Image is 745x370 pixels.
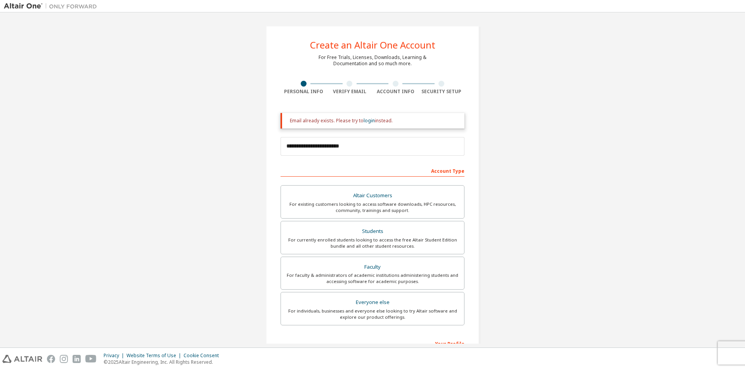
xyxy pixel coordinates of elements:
a: login [364,117,375,124]
div: Account Info [372,89,419,95]
div: Website Terms of Use [126,353,184,359]
div: Everyone else [286,297,459,308]
div: Email already exists. Please try to instead. [290,118,458,124]
div: Personal Info [281,89,327,95]
div: Create an Altair One Account [310,40,435,50]
div: Cookie Consent [184,353,223,359]
div: For existing customers looking to access software downloads, HPC resources, community, trainings ... [286,201,459,214]
img: Altair One [4,2,101,10]
img: instagram.svg [60,355,68,363]
div: Students [286,226,459,237]
div: For individuals, businesses and everyone else looking to try Altair software and explore our prod... [286,308,459,320]
img: altair_logo.svg [2,355,42,363]
div: Privacy [104,353,126,359]
img: linkedin.svg [73,355,81,363]
div: Account Type [281,164,464,177]
div: Security Setup [419,89,465,95]
div: Your Profile [281,337,464,349]
div: Altair Customers [286,190,459,201]
p: © 2025 Altair Engineering, Inc. All Rights Reserved. [104,359,223,365]
img: youtube.svg [85,355,97,363]
div: For currently enrolled students looking to access the free Altair Student Edition bundle and all ... [286,237,459,249]
div: For faculty & administrators of academic institutions administering students and accessing softwa... [286,272,459,285]
div: For Free Trials, Licenses, Downloads, Learning & Documentation and so much more. [319,54,426,67]
div: Verify Email [327,89,373,95]
div: Faculty [286,262,459,273]
img: facebook.svg [47,355,55,363]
